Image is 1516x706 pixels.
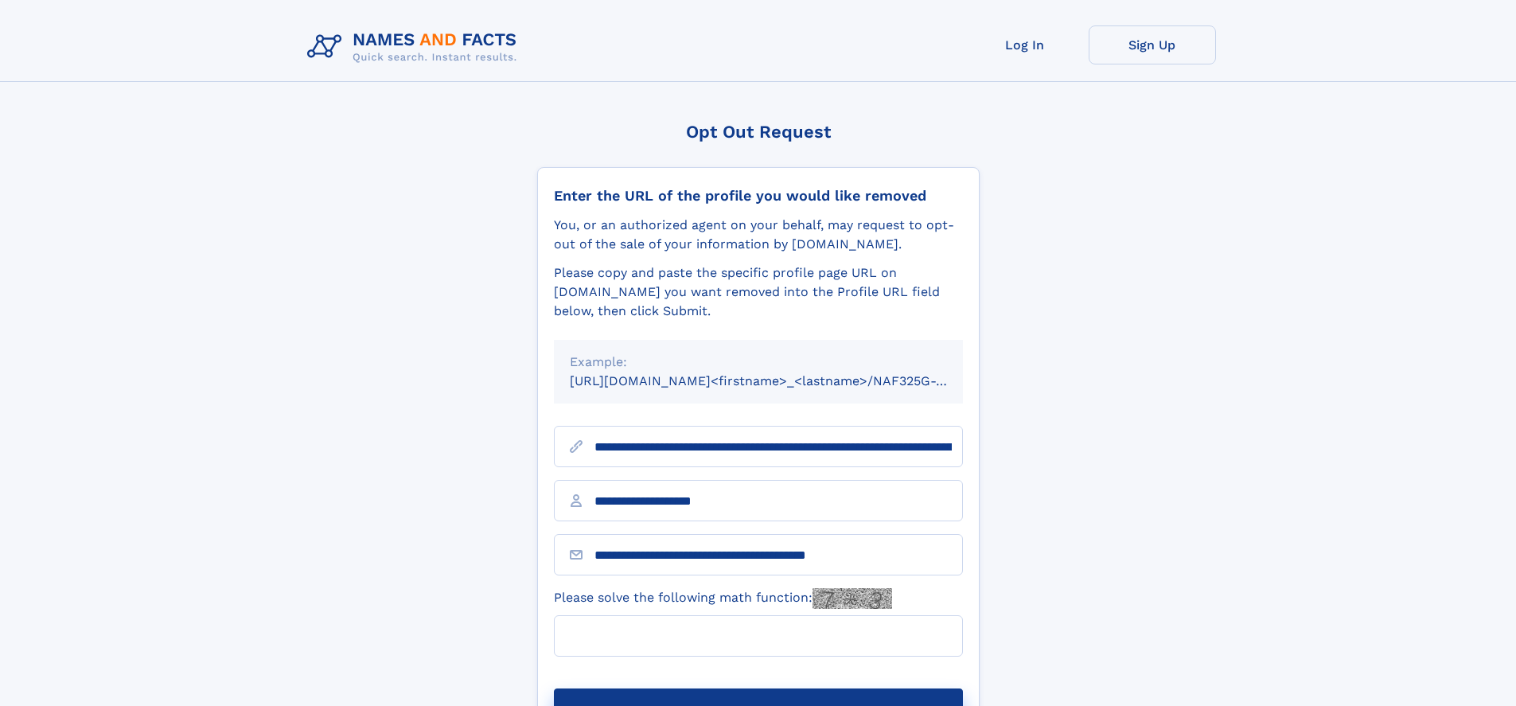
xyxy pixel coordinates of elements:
[570,353,947,372] div: Example:
[554,263,963,321] div: Please copy and paste the specific profile page URL on [DOMAIN_NAME] you want removed into the Pr...
[554,588,892,609] label: Please solve the following math function:
[301,25,530,68] img: Logo Names and Facts
[554,216,963,254] div: You, or an authorized agent on your behalf, may request to opt-out of the sale of your informatio...
[961,25,1089,64] a: Log In
[554,187,963,205] div: Enter the URL of the profile you would like removed
[537,122,980,142] div: Opt Out Request
[570,373,993,388] small: [URL][DOMAIN_NAME]<firstname>_<lastname>/NAF325G-xxxxxxxx
[1089,25,1216,64] a: Sign Up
